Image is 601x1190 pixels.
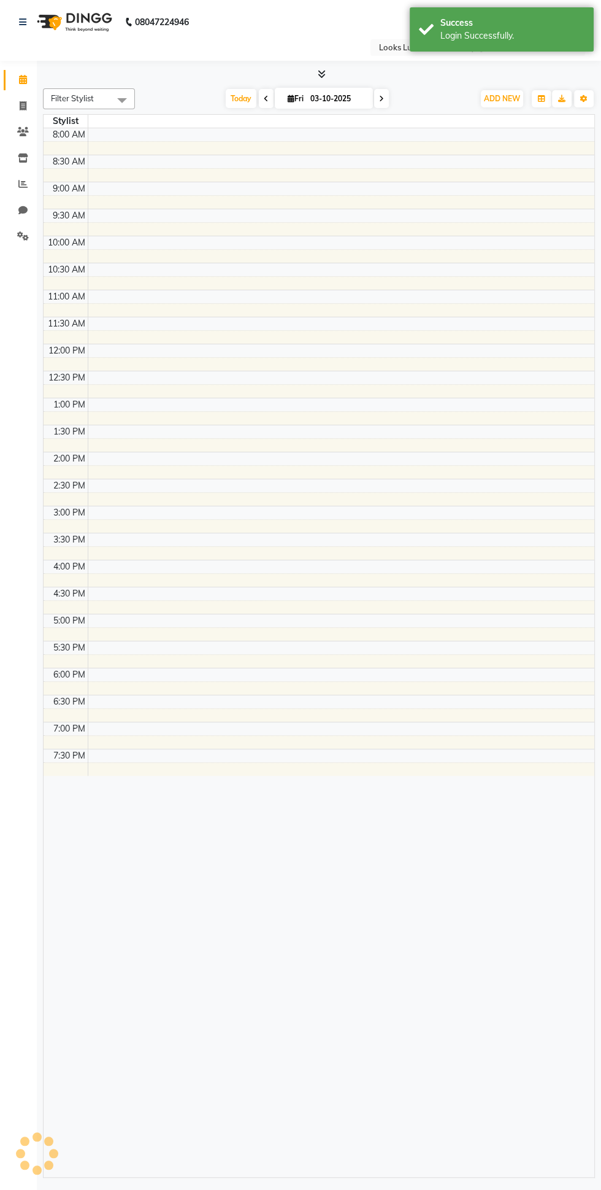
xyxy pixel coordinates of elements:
[51,398,88,411] div: 1:00 PM
[46,371,88,384] div: 12:30 PM
[51,668,88,681] div: 6:00 PM
[51,93,94,103] span: Filter Stylist
[51,533,88,546] div: 3:30 PM
[31,5,115,39] img: logo
[481,90,523,107] button: ADD NEW
[45,317,88,330] div: 11:30 AM
[45,290,88,303] div: 11:00 AM
[51,695,88,708] div: 6:30 PM
[51,506,88,519] div: 3:00 PM
[51,614,88,627] div: 5:00 PM
[44,115,88,128] div: Stylist
[45,236,88,249] div: 10:00 AM
[285,94,307,103] span: Fri
[46,344,88,357] div: 12:00 PM
[135,5,189,39] b: 08047224946
[51,425,88,438] div: 1:30 PM
[484,94,520,103] span: ADD NEW
[440,17,584,29] div: Success
[440,29,584,42] div: Login Successfully.
[51,452,88,465] div: 2:00 PM
[51,749,88,762] div: 7:30 PM
[45,263,88,276] div: 10:30 AM
[51,560,88,573] div: 4:00 PM
[50,155,88,168] div: 8:30 AM
[51,722,88,735] div: 7:00 PM
[50,128,88,141] div: 8:00 AM
[51,587,88,600] div: 4:30 PM
[51,641,88,654] div: 5:30 PM
[50,182,88,195] div: 9:00 AM
[226,89,256,108] span: Today
[50,209,88,222] div: 9:30 AM
[307,90,368,108] input: 2025-10-03
[51,479,88,492] div: 2:30 PM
